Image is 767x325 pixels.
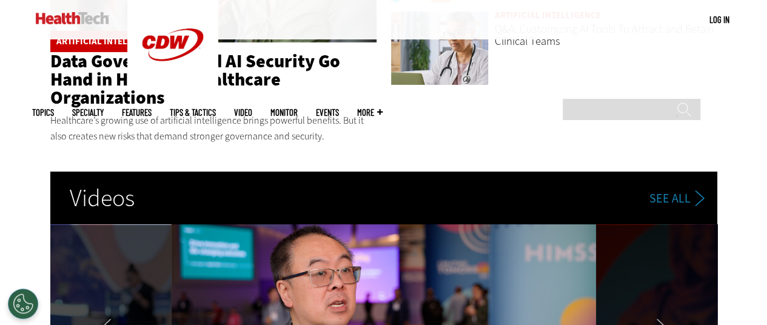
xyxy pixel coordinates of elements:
[36,12,109,24] img: Home
[170,108,216,117] a: Tips & Tactics
[8,289,38,319] div: Cookies Settings
[8,289,38,319] button: Open Preferences
[50,172,154,225] h3: Videos
[234,108,252,117] a: Video
[127,80,218,93] a: CDW
[649,190,715,206] a: See All
[649,192,691,205] span: See All
[72,108,104,117] span: Specialty
[709,13,729,26] div: User menu
[122,108,152,117] a: Features
[357,108,383,117] span: More
[316,108,339,117] a: Events
[709,14,729,25] a: Log in
[32,108,54,117] span: Topics
[270,108,298,117] a: MonITor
